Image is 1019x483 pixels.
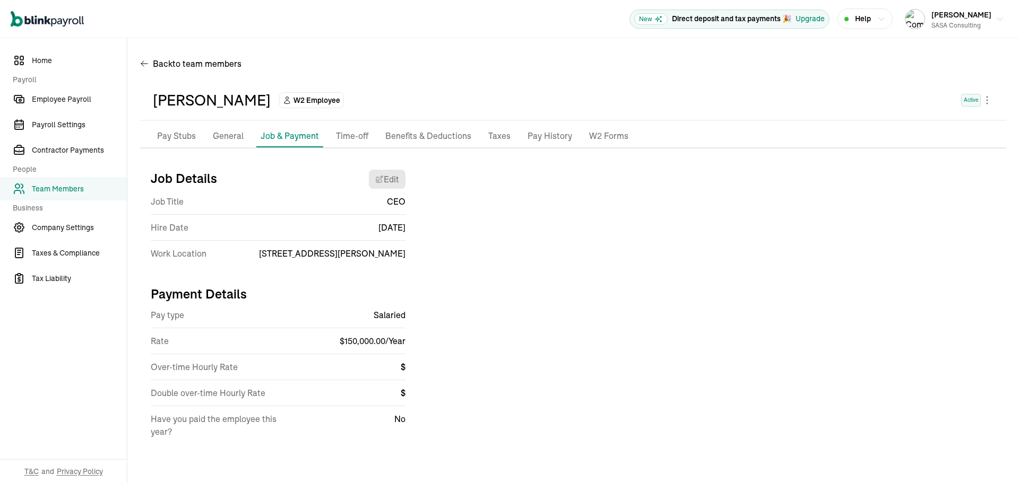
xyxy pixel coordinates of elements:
[394,412,405,438] span: No
[931,10,991,20] span: [PERSON_NAME]
[966,432,1019,483] iframe: Chat Widget
[13,164,120,175] span: People
[589,129,628,143] p: W2 Forms
[796,13,825,24] button: Upgrade
[336,129,368,143] p: Time-off
[140,51,241,76] button: Backto team members
[32,183,127,195] span: Team Members
[340,336,405,346] span: $ 150,000.00 / Year
[57,466,103,477] span: Privacy Policy
[528,129,572,143] p: Pay History
[151,387,265,399] span: Double over-time Hourly Rate
[261,129,319,142] p: Job & Payment
[488,129,511,143] p: Taxes
[13,203,120,214] span: Business
[151,412,283,438] span: Have you paid the employee this year?
[151,247,206,260] span: Work Location
[32,222,127,233] span: Company Settings
[672,13,791,24] p: Direct deposit and tax payments 🎉
[369,170,405,189] button: Edit
[401,388,405,398] span: $
[151,361,238,373] span: Over-time Hourly Rate
[32,145,127,156] span: Contractor Payments
[901,6,1008,32] button: Company logo[PERSON_NAME]SASA Consulting
[172,57,241,70] span: to team members
[13,74,120,85] span: Payroll
[401,362,405,372] span: $
[634,13,668,25] span: New
[153,89,271,111] div: [PERSON_NAME]
[213,129,244,143] p: General
[378,221,405,234] span: [DATE]
[32,55,127,66] span: Home
[293,95,340,106] span: W2 Employee
[374,309,405,321] span: Salaried
[905,10,925,29] img: Company logo
[151,221,188,234] span: Hire Date
[153,57,241,70] span: Back
[157,129,196,143] p: Pay Stubs
[32,119,127,130] span: Payroll Settings
[32,273,127,284] span: Tax Liability
[837,8,893,29] button: Help
[385,129,471,143] p: Benefits & Deductions
[32,248,127,259] span: Taxes & Compliance
[151,335,169,347] span: Rate
[151,309,184,321] span: Pay type
[11,4,84,34] nav: Global
[151,195,184,208] span: Job Title
[931,21,991,30] div: SASA Consulting
[961,94,981,107] span: Active
[151,170,217,189] h3: Job Details
[24,466,39,477] span: T&C
[259,247,405,260] span: [STREET_ADDRESS][PERSON_NAME]
[855,13,871,24] span: Help
[151,285,405,302] h3: Payment Details
[32,94,127,105] span: Employee Payroll
[387,195,405,208] span: CEO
